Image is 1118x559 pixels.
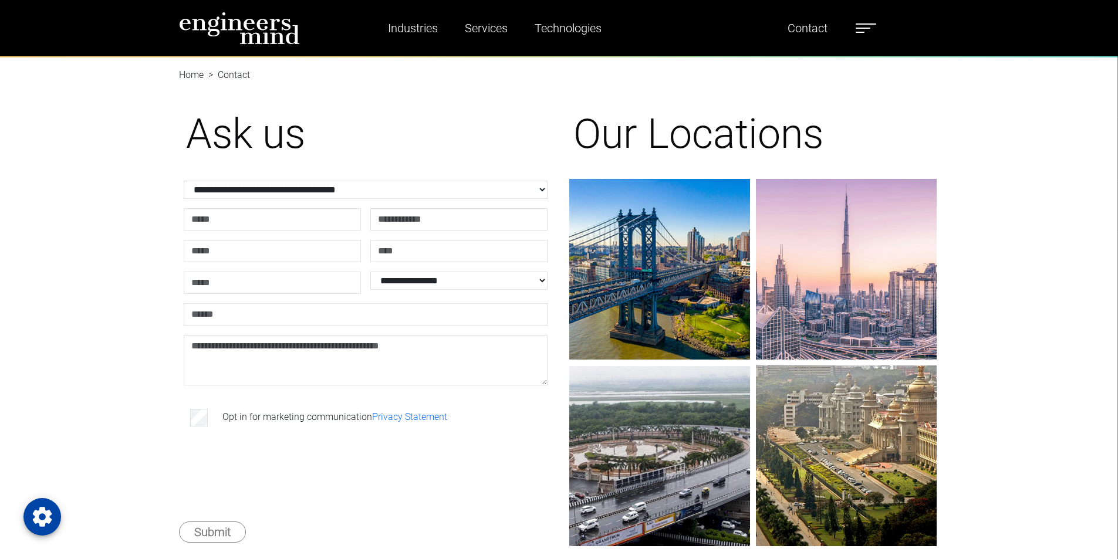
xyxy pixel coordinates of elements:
[186,109,545,158] h1: Ask us
[204,68,250,82] li: Contact
[530,15,606,42] a: Technologies
[222,410,447,424] label: Opt in for marketing communication
[179,521,246,543] button: Submit
[569,179,750,360] img: gif
[783,15,832,42] a: Contact
[372,411,447,422] a: Privacy Statement
[179,12,300,45] img: logo
[383,15,443,42] a: Industries
[179,56,940,70] nav: breadcrumb
[569,365,750,546] img: gif
[756,365,937,546] img: gif
[756,179,937,360] img: gif
[186,448,364,493] iframe: reCAPTCHA
[573,109,933,158] h1: Our Locations
[179,69,204,80] a: Home
[460,15,512,42] a: Services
